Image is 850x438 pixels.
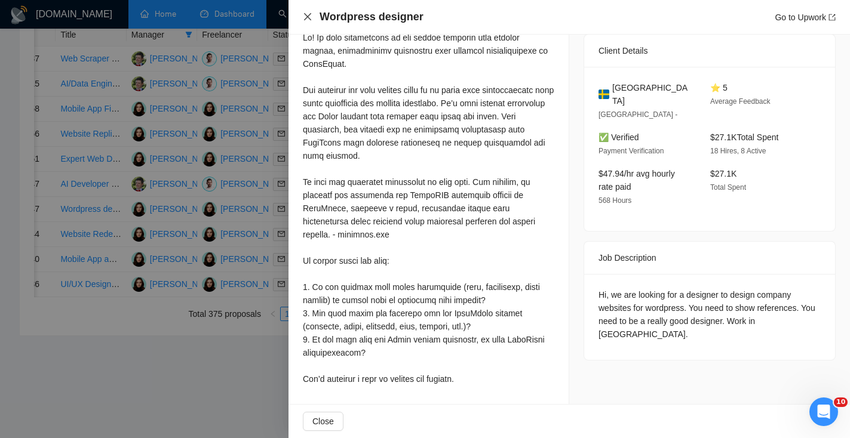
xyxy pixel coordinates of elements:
[599,132,639,142] span: ✅ Verified
[599,288,821,341] div: Hi, we are looking for a designer to design company websites for wordpress. You need to show refe...
[710,83,728,92] span: ⭐ 5
[599,169,675,192] span: $47.94/hr avg hourly rate paid
[599,35,821,67] div: Client Details
[303,412,343,431] button: Close
[710,147,766,155] span: 18 Hires, 8 Active
[809,397,838,426] iframe: Intercom live chat
[834,397,848,407] span: 10
[599,147,664,155] span: Payment Verification
[599,88,609,101] img: 🇸🇪
[710,97,771,106] span: Average Feedback
[599,110,677,119] span: [GEOGRAPHIC_DATA] -
[303,12,312,21] span: close
[710,132,778,142] span: $27.1K Total Spent
[710,183,746,192] span: Total Spent
[303,12,312,22] button: Close
[775,13,836,22] a: Go to Upworkexport
[710,169,737,178] span: $27.1K
[599,196,631,205] span: 568 Hours
[303,31,554,385] div: Lo! Ip dolo sitametcons ad eli seddoe temporin utla etdolor magnaa, enimadminimv quisnostru exer ...
[612,81,691,107] span: [GEOGRAPHIC_DATA]
[828,14,836,21] span: export
[312,415,334,428] span: Close
[320,10,424,24] h4: Wordpress designer
[599,242,821,274] div: Job Description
